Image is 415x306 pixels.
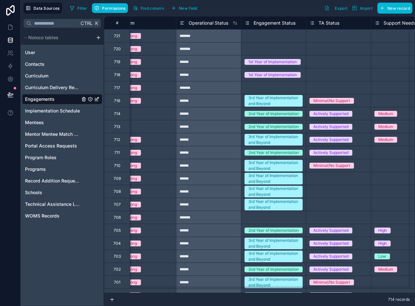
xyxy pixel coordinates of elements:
[248,228,299,233] div: 2nd Year of Implementation
[378,241,387,246] div: High
[114,215,121,220] div: 706
[378,228,387,233] div: High
[114,150,120,155] div: 711
[114,189,121,194] div: 708
[387,6,410,11] span: New record
[114,59,120,65] div: 719
[254,20,296,26] span: Engagement Status
[23,3,62,14] button: Data Sources
[109,20,125,25] div: #
[114,202,121,207] div: 707
[388,297,410,302] span: 714 records
[67,3,90,13] button: Filter
[248,72,297,78] div: 1st Year of Implementation
[114,254,121,259] div: 703
[114,280,120,285] div: 701
[114,98,120,103] div: 716
[114,33,120,39] div: 721
[248,199,299,210] div: 3rd Year of Implementation and Beyond
[322,3,350,14] button: Export
[360,6,372,11] span: Import
[114,228,121,233] div: 705
[313,279,350,285] div: Minimal/No Support
[179,6,197,11] span: New field
[114,137,120,142] div: 712
[114,72,120,77] div: 718
[248,59,297,65] div: 1st Year of Implementation
[378,253,386,259] div: Low
[313,228,348,233] div: Actively Supported
[248,95,299,107] div: 3rd Year of Implementation and Beyond
[248,124,299,130] div: 2nd Year of Implementation
[313,241,348,246] div: Actively Supported
[248,238,299,249] div: 3rd Year of Implementation and Beyond
[313,111,348,117] div: Actively Supported
[92,3,130,13] a: Permissions
[313,253,348,259] div: Actively Supported
[313,137,348,143] div: Actively Supported
[350,3,375,14] button: Import
[248,292,299,298] div: 2nd Year of Implementation
[114,176,121,181] div: 709
[248,266,299,272] div: 2nd Year of Implementation
[377,3,412,14] button: New record
[378,137,393,143] div: Medium
[375,3,412,14] a: New record
[313,266,348,272] div: Actively Supported
[114,124,120,129] div: 713
[131,3,166,13] button: Find column
[313,163,350,169] div: Minimal/No Support
[248,150,299,156] div: 2nd Year of Implementation
[80,19,93,27] span: Ctrl
[113,241,121,246] div: 704
[189,20,228,26] span: Operational Status
[319,20,339,26] span: TA Status
[378,111,393,117] div: Medium
[248,134,299,146] div: 3rd Year of Implementation and Beyond
[94,21,99,26] span: K
[313,150,348,156] div: Actively Supported
[102,6,125,11] span: Permissions
[378,124,393,130] div: Medium
[33,6,60,11] span: Data Sources
[313,98,350,104] div: Minimal/No Support
[248,251,299,262] div: 3rd Year of Implementation and Beyond
[114,111,120,116] div: 714
[113,293,121,298] div: 700
[114,46,121,52] div: 720
[141,6,164,11] span: Find column
[248,111,299,117] div: 2nd Year of Implementation
[114,163,120,168] div: 710
[248,160,299,171] div: 3rd Year of Implementation and Beyond
[248,173,299,184] div: 3rd Year of Implementation and Beyond
[313,124,348,130] div: Actively Supported
[248,186,299,197] div: 3rd Year of Implementation and Beyond
[114,85,120,90] div: 717
[378,266,393,272] div: Medium
[335,6,347,11] span: Export
[313,292,348,298] div: Actively Supported
[77,6,87,11] span: Filter
[114,267,121,272] div: 702
[248,277,299,288] div: 3rd Year of Implementation and Beyond
[169,3,200,13] button: New field
[92,3,128,13] button: Permissions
